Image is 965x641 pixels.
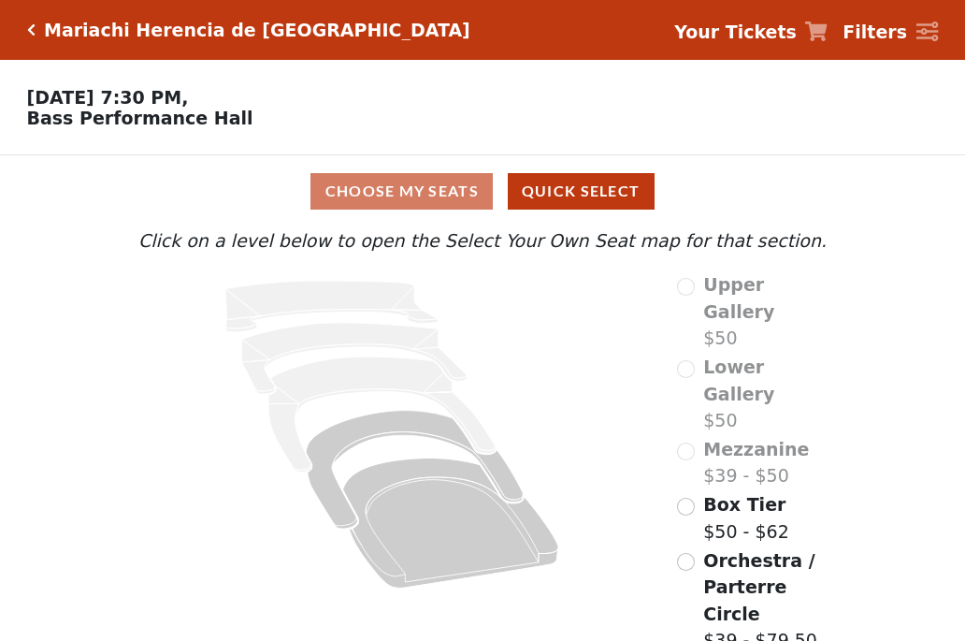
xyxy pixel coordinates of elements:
[703,494,785,515] span: Box Tier
[343,459,559,589] path: Orchestra / Parterre Circle - Seats Available: 647
[703,357,774,404] span: Lower Gallery
[674,19,828,46] a: Your Tickets
[843,22,907,42] strong: Filters
[134,227,831,255] p: Click on a level below to open the Select Your Own Seat map for that section.
[703,354,831,434] label: $50
[508,173,655,210] button: Quick Select
[44,20,470,41] h5: Mariachi Herencia de [GEOGRAPHIC_DATA]
[703,271,831,352] label: $50
[242,323,468,394] path: Lower Gallery - Seats Available: 0
[703,436,809,489] label: $39 - $50
[843,19,938,46] a: Filters
[225,281,439,332] path: Upper Gallery - Seats Available: 0
[703,439,809,459] span: Mezzanine
[674,22,797,42] strong: Your Tickets
[703,550,814,624] span: Orchestra / Parterre Circle
[703,274,774,322] span: Upper Gallery
[703,491,788,545] label: $50 - $62
[27,23,36,36] a: Click here to go back to filters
